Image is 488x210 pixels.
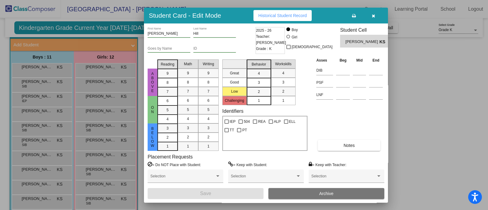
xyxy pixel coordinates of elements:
span: 6 [187,98,189,103]
label: Identifiers [222,108,243,114]
span: 9 [207,70,210,76]
h3: Student Card - Edit Mode [149,12,221,19]
button: Historical Student Record [253,10,312,21]
span: TT [230,126,234,134]
span: 4 [258,71,260,76]
span: Workskills [275,61,292,67]
span: 3 [207,125,210,131]
span: On [150,105,155,114]
input: goes by name [148,47,190,51]
span: 2 [282,89,284,94]
span: KS [379,39,388,45]
span: [DEMOGRAPHIC_DATA] [292,43,332,51]
span: 2 [187,134,189,140]
button: Notes [318,140,380,151]
span: IEP [230,118,235,125]
span: 4 [187,116,189,122]
div: Boy [291,27,298,33]
span: ELL [289,118,296,125]
input: assessment [316,66,333,75]
div: Girl [291,34,297,40]
span: 3 [258,80,260,85]
span: 2 [167,135,169,140]
label: = Keep with Teacher: [309,162,346,168]
label: = Do NOT Place with Student: [148,162,201,168]
span: Grade : K [256,46,271,52]
span: REA [258,118,266,125]
span: 6 [207,98,210,103]
th: Asses [315,57,335,64]
span: Reading [161,62,174,67]
span: 6 [167,98,169,104]
span: Math [184,61,192,67]
span: [PERSON_NAME] [346,39,379,45]
input: assessment [316,78,333,87]
th: Beg [335,57,351,64]
span: 7 [167,89,169,94]
span: Teacher: [PERSON_NAME] [256,34,286,46]
span: 9 [187,70,189,76]
span: Archive [319,191,334,196]
span: 9 [167,71,169,76]
span: ALP [274,118,281,125]
button: Archive [268,188,384,199]
span: Writing [203,61,214,67]
span: 4 [282,70,284,76]
span: PT [242,126,247,134]
span: 3 [167,126,169,131]
span: 8 [187,80,189,85]
span: 3 [187,125,189,131]
span: 7 [207,89,210,94]
span: 8 [167,80,169,85]
h3: Student Cell [340,27,393,33]
span: 1 [258,98,260,103]
input: assessment [316,90,333,99]
th: Mid [351,57,368,64]
span: 5 [187,107,189,112]
span: 1 [167,144,169,149]
span: Save [200,191,211,196]
span: 4 [207,116,210,122]
span: 5 [167,107,169,113]
span: 1 [207,144,210,149]
span: Behavior [252,62,266,67]
span: 2 [207,134,210,140]
span: 1 [187,144,189,149]
span: 3 [282,80,284,85]
span: 504 [244,118,250,125]
label: = Keep with Student: [228,162,267,168]
span: 8 [207,80,210,85]
span: Above [150,72,155,93]
span: 2 [258,89,260,94]
span: 5 [207,107,210,112]
label: Placement Requests [148,154,193,160]
span: 4 [167,116,169,122]
button: Save [148,188,264,199]
span: Below [150,126,155,148]
span: 2025 - 26 [256,27,271,34]
th: End [368,57,384,64]
span: Notes [343,143,355,148]
span: 7 [187,89,189,94]
span: 1 [282,98,284,103]
span: Historical Student Record [258,13,307,18]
